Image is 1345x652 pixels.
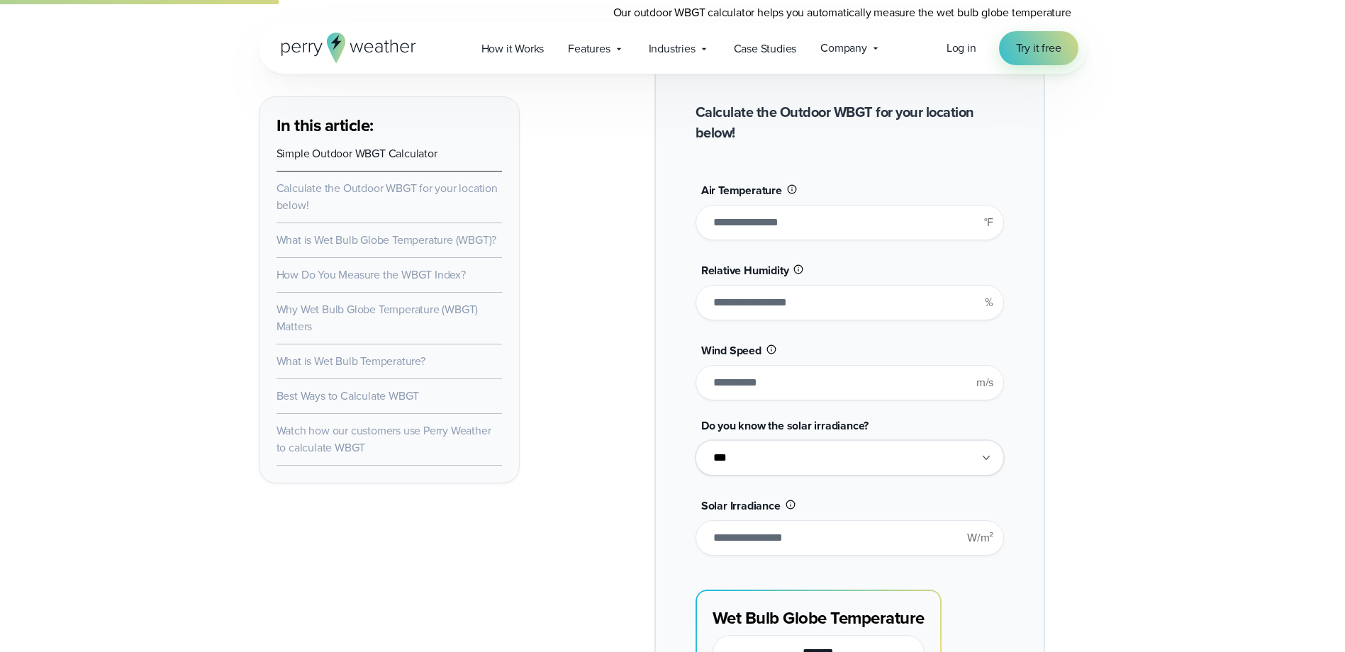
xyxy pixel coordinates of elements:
[568,40,610,57] span: Features
[947,40,976,56] span: Log in
[701,342,761,359] span: Wind Speed
[701,182,782,198] span: Air Temperature
[481,40,545,57] span: How it Works
[947,40,976,57] a: Log in
[277,388,420,404] a: Best Ways to Calculate WBGT
[701,498,781,514] span: Solar Irradiance
[734,40,797,57] span: Case Studies
[701,262,789,279] span: Relative Humidity
[722,34,809,63] a: Case Studies
[613,4,1087,38] p: Our outdoor WBGT calculator helps you automatically measure the wet bulb globe temperature quickl...
[277,180,498,213] a: Calculate the Outdoor WBGT for your location below!
[277,145,437,162] a: Simple Outdoor WBGT Calculator
[277,232,497,248] a: What is Wet Bulb Globe Temperature (WBGT)?
[820,40,867,57] span: Company
[469,34,557,63] a: How it Works
[999,31,1078,65] a: Try it free
[696,102,1004,143] h2: Calculate the Outdoor WBGT for your location below!
[277,422,491,456] a: Watch how our customers use Perry Weather to calculate WBGT
[277,266,466,283] a: How Do You Measure the WBGT Index?
[649,40,696,57] span: Industries
[277,353,425,369] a: What is Wet Bulb Temperature?
[1016,40,1061,57] span: Try it free
[277,114,502,137] h3: In this article:
[277,301,479,335] a: Why Wet Bulb Globe Temperature (WBGT) Matters
[701,417,869,434] span: Do you know the solar irradiance?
